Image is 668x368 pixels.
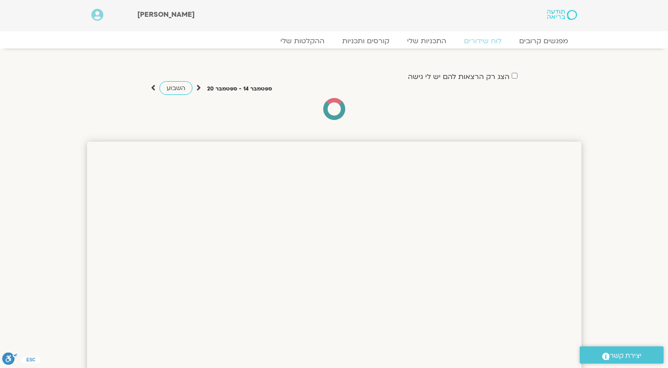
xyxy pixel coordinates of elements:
span: [PERSON_NAME] [137,10,195,19]
a: קורסים ותכניות [333,37,398,45]
label: הצג רק הרצאות להם יש לי גישה [408,73,509,81]
a: התכניות שלי [398,37,455,45]
a: מפגשים קרובים [510,37,577,45]
nav: Menu [91,37,577,45]
a: ההקלטות שלי [272,37,333,45]
p: ספטמבר 14 - ספטמבר 20 [207,84,272,94]
span: יצירת קשר [610,350,642,362]
a: יצירת קשר [580,346,664,364]
span: השבוע [166,84,185,92]
a: השבוע [159,81,192,95]
a: לוח שידורים [455,37,510,45]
